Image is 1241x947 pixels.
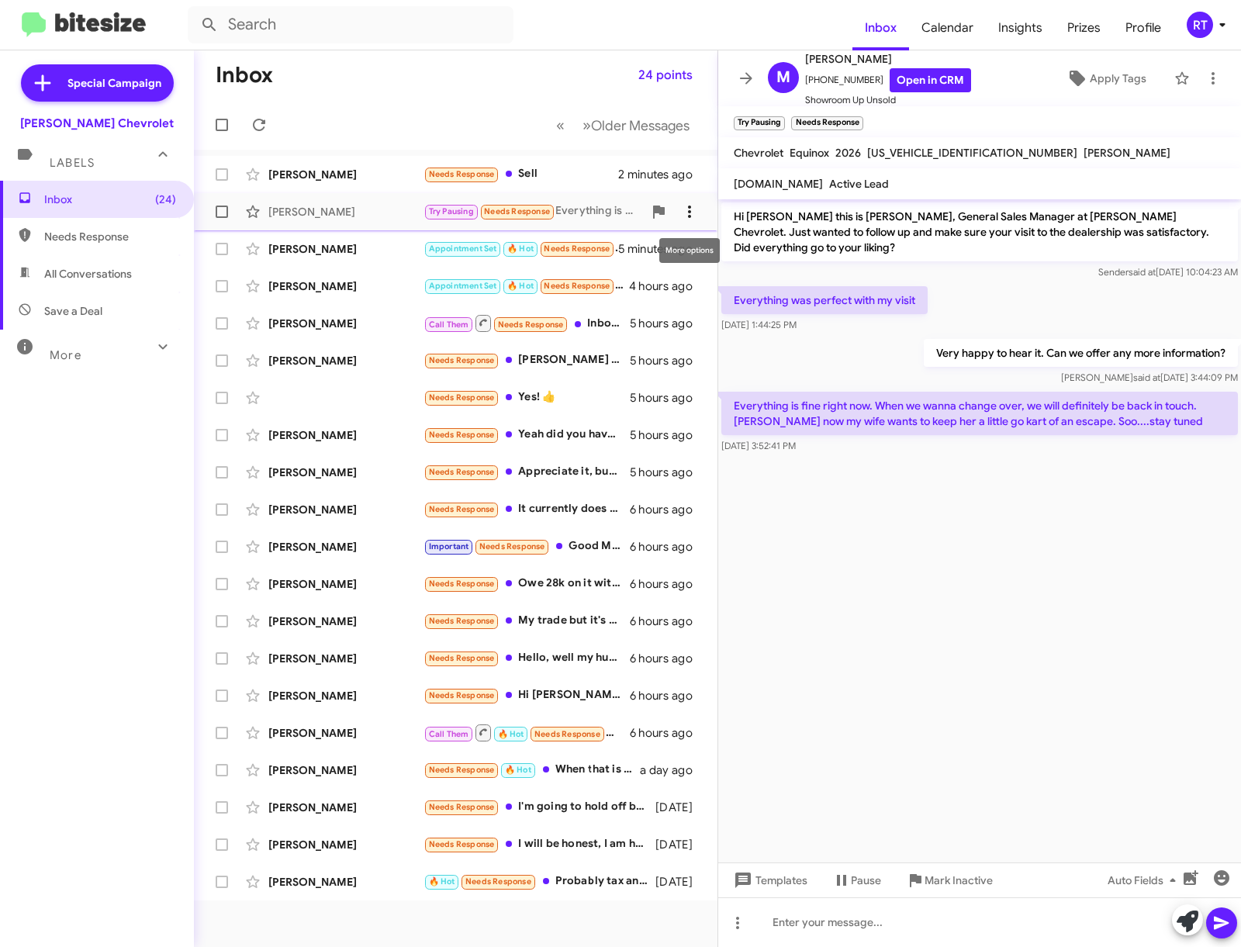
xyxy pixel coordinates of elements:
div: [PERSON_NAME] [268,465,423,480]
span: Needs Response [484,206,550,216]
span: Call Them [429,729,469,739]
span: » [582,116,591,135]
span: Chevrolet [734,146,783,160]
div: [PERSON_NAME] [268,837,423,852]
button: Next [573,109,699,141]
div: [PERSON_NAME] [268,502,423,517]
span: 2026 [835,146,861,160]
div: [PERSON_NAME] [268,762,423,778]
div: 6 hours ago [630,576,705,592]
span: 🔥 Hot [507,244,534,254]
span: [DATE] 3:52:41 PM [721,440,796,451]
div: [DATE] [655,800,705,815]
div: 5 hours ago [630,465,705,480]
div: 4 hours ago [629,278,705,294]
div: [PERSON_NAME] [268,427,423,443]
span: Labels [50,156,95,170]
span: Needs Response [534,729,600,739]
div: [PERSON_NAME] [268,316,423,331]
span: M [776,65,790,90]
span: 🔥 Hot [505,765,531,775]
div: Hello, well my husband ran the numbers when we got home & it was still quite expensive... wasn't ... [423,649,630,667]
span: Templates [731,866,807,894]
span: Needs Response [429,765,495,775]
div: My trade but it's okay because I really don't want to trade it [423,612,630,630]
div: [PERSON_NAME] [268,800,423,815]
span: Needs Response [429,169,495,179]
span: Showroom Up Unsold [805,92,971,108]
div: RT [1187,12,1213,38]
div: More options [659,238,720,263]
span: 24 points [638,61,693,89]
div: 5 hours ago [630,427,705,443]
div: [PERSON_NAME] were your parents [PERSON_NAME] and ? My brother [PERSON_NAME] loved your family [423,351,630,369]
a: Calendar [909,5,986,50]
div: [PERSON_NAME] [268,278,423,294]
div: Inbound Call [423,723,630,742]
div: 5 hours ago [630,390,705,406]
div: [DATE] [655,874,705,890]
div: 6 hours ago [630,539,705,555]
div: [PERSON_NAME] [268,613,423,629]
span: Needs Response [429,467,495,477]
button: Mark Inactive [894,866,1005,894]
span: Apply Tags [1090,64,1146,92]
div: 6 hours ago [630,613,705,629]
div: [PERSON_NAME] [268,874,423,890]
button: Apply Tags [1045,64,1167,92]
a: Profile [1113,5,1174,50]
p: Hi [PERSON_NAME] this is [PERSON_NAME], General Sales Manager at [PERSON_NAME] Chevrolet. Just wa... [721,202,1238,261]
span: Needs Response [429,579,495,589]
div: Inbound Call [423,313,630,333]
span: Inbox [44,192,176,207]
div: [PERSON_NAME] [268,204,423,219]
span: said at [1133,372,1160,383]
span: Important [429,541,469,551]
div: [PERSON_NAME] Chevrolet [20,116,174,131]
div: [PERSON_NAME] [268,651,423,666]
div: When that is available let me know [423,761,640,779]
span: [DOMAIN_NAME] [734,177,823,191]
div: Everything is fine right now. When we wanna change over, we will definitely be back in touch. [PE... [423,202,643,220]
a: Special Campaign [21,64,174,102]
span: Needs Response [429,802,495,812]
a: Insights [986,5,1055,50]
div: Owe 28k on it with 93000 miles [423,575,630,593]
small: Needs Response [791,116,862,130]
span: Call Them [429,320,469,330]
div: [PERSON_NAME] [268,688,423,703]
span: Try Pausing [429,206,474,216]
div: [PERSON_NAME] [268,353,423,368]
span: Sender [DATE] 10:04:23 AM [1098,266,1238,278]
button: Previous [547,109,574,141]
nav: Page navigation example [548,109,699,141]
span: [PERSON_NAME] [805,50,971,68]
div: Yes! 👍 [423,389,630,406]
div: It currently does not run because of a timing belt issue, is that an issue? [423,500,630,518]
p: Very happy to hear it. Can we offer any more information? [924,339,1238,367]
a: Inbox [852,5,909,50]
span: Mark Inactive [925,866,993,894]
span: Active Lead [829,177,889,191]
span: Needs Response [429,839,495,849]
button: 24 points [626,61,705,89]
span: 🔥 Hot [429,876,455,887]
div: 6 hours ago [630,688,705,703]
p: Everything was perfect with my visit [721,286,928,314]
small: Try Pausing [734,116,785,130]
span: Pause [851,866,881,894]
div: [PERSON_NAME] [268,576,423,592]
span: Needs Response [429,690,495,700]
div: a day ago [640,762,705,778]
span: Needs Response [429,355,495,365]
span: Save a Deal [44,303,102,319]
span: [PHONE_NUMBER] [805,68,971,92]
h1: Inbox [216,63,273,88]
div: 6 hours ago [630,651,705,666]
span: All Conversations [44,266,132,282]
div: Thanks for reaching out, yes it was thank you. The market right now isn't the best for me. Thank ... [423,277,629,295]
